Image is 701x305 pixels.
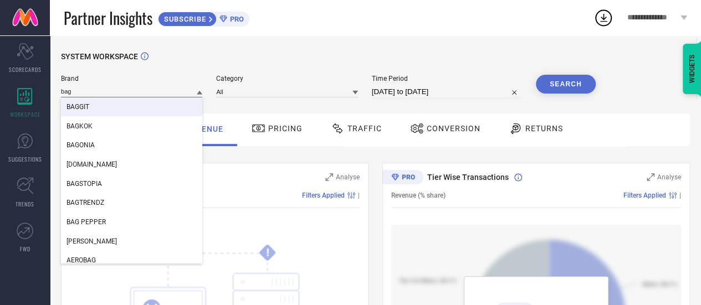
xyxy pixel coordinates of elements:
div: BAGSTOPIA [61,174,202,193]
span: WORKSPACE [10,110,40,118]
span: SUBSCRIBE [158,15,209,23]
span: AEROBAG [66,256,96,264]
div: BAGTRENDZ [61,193,202,212]
tspan: ! [266,246,269,259]
span: | [679,192,681,199]
span: FWD [20,245,30,253]
span: BAGTRENDZ [66,199,104,206]
span: SYSTEM WORKSPACE [61,52,138,61]
span: BAGKOK [66,122,93,130]
span: Revenue (% share) [391,192,446,199]
span: Returns [525,124,563,133]
span: BAG PEPPER [66,218,106,226]
div: BAGSY MALONE [61,232,202,251]
div: BAGKOK [61,117,202,136]
span: | [358,192,360,199]
div: AEROBAG [61,251,202,270]
div: BAGGIT [61,97,202,116]
div: BAGONIA [61,136,202,154]
span: Conversion [427,124,480,133]
span: [PERSON_NAME] [66,237,117,245]
span: Brand [61,75,202,82]
input: Select time period [372,85,522,99]
div: Open download list [593,8,613,28]
div: Premium [382,170,423,187]
span: Revenue [186,125,223,133]
span: BAGSTOPIA [66,180,102,188]
span: Analyse [657,173,681,181]
span: PRO [227,15,244,23]
div: BAGS.R.US [61,155,202,174]
svg: Zoom [325,173,333,181]
a: SUBSCRIBEPRO [158,9,249,27]
span: Time Period [372,75,522,82]
span: BAGGIT [66,103,89,111]
div: BAG PEPPER [61,213,202,231]
span: BAGONIA [66,141,95,149]
span: Filters Applied [302,192,345,199]
button: Search [536,75,596,94]
span: Filters Applied [623,192,666,199]
span: SCORECARDS [9,65,42,74]
svg: Zoom [647,173,654,181]
span: Pricing [268,124,303,133]
span: Analyse [336,173,360,181]
span: SUGGESTIONS [8,155,42,163]
span: Partner Insights [64,7,152,29]
span: Category [216,75,357,82]
span: Tier Wise Transactions [427,173,509,182]
span: [DOMAIN_NAME] [66,161,117,168]
span: Traffic [347,124,382,133]
span: TRENDS [16,200,34,208]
